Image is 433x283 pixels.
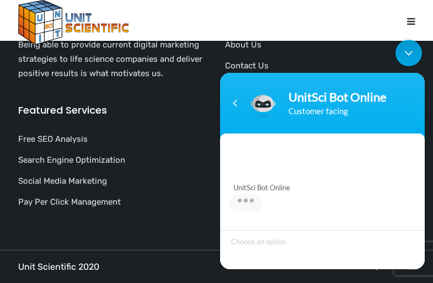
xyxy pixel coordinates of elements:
[18,176,107,186] a: Social Media Marketing
[18,103,209,118] h5: Featured Services
[18,260,209,274] p: Unit Scientific 2020
[18,155,125,165] a: Search Engine Optimization
[18,197,121,207] a: Pay Per Click Management
[18,38,209,81] p: Being able to provide current digital marketing strategies to life science companies and deliver ...
[18,134,88,144] a: Free SEO Analysis
[215,34,430,275] iframe: SalesIQ Chatwindow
